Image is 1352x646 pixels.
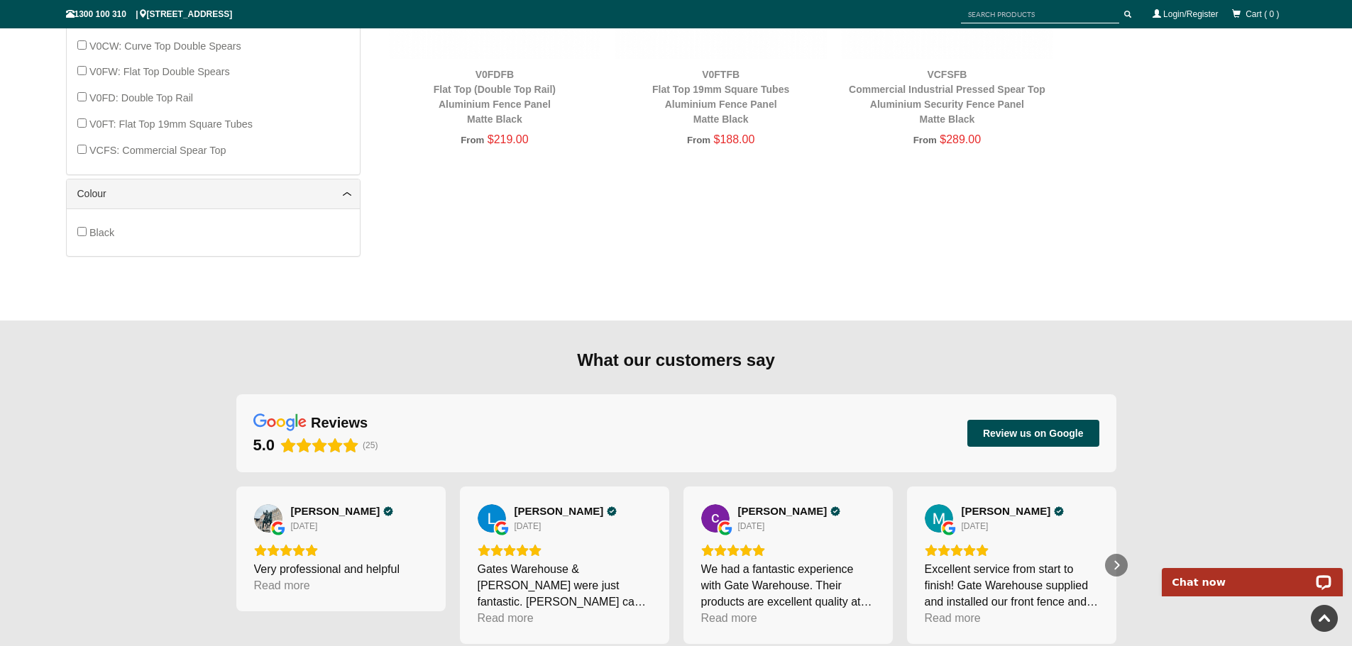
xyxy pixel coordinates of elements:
[701,504,730,533] a: View on Google
[913,135,937,145] span: From
[515,505,617,518] a: Review by Louise Veenstra
[701,561,875,610] div: We had a fantastic experience with Gate Warehouse. Their products are excellent quality at very r...
[925,544,1099,557] div: Rating: 5.0 out of 5
[962,505,1065,518] a: Review by Meng Feng
[478,561,652,610] div: Gates Warehouse & [PERSON_NAME] were just fantastic. [PERSON_NAME] came to quote the same day tha...
[89,40,241,52] span: V0CW: Curve Top Double Spears
[607,506,617,516] div: Verified Customer
[434,69,556,125] a: V0FDFBFlat Top (Double Top Rail)Aluminium Fence PanelMatte Black
[89,145,226,156] span: VCFS: Commercial Spear Top
[940,133,981,145] span: $289.00
[1246,9,1279,19] span: Cart ( 0 )
[515,520,542,532] div: [DATE]
[983,427,1084,440] span: Review us on Google
[225,554,248,577] div: Previous
[925,504,953,533] a: View on Google
[925,610,981,626] div: Read more
[66,9,233,19] span: 1300 100 310 | [STREET_ADDRESS]
[478,504,506,533] a: View on Google
[962,520,989,532] div: [DATE]
[849,69,1045,125] a: VCFSFBCommercial Industrial Pressed Spear TopAluminium Security Fence PanelMatte Black
[478,504,506,533] img: Louise Veenstra
[461,135,484,145] span: From
[236,486,1116,644] div: Carousel
[925,504,953,533] img: Meng Feng
[701,610,757,626] div: Read more
[967,420,1099,447] button: Review us on Google
[687,135,710,145] span: From
[236,349,1116,372] div: What our customers say
[254,504,282,533] a: View on Google
[1153,552,1352,596] iframe: LiveChat chat widget
[925,561,1099,610] div: Excellent service from start to finish! Gate Warehouse supplied and installed our front fence and...
[253,435,359,455] div: Rating: 5.0 out of 5
[478,610,534,626] div: Read more
[515,505,604,518] span: [PERSON_NAME]
[383,506,393,516] div: Verified Customer
[89,92,193,104] span: V0FD: Double Top Rail
[701,504,730,533] img: chen buqi
[291,505,380,518] span: [PERSON_NAME]
[1163,9,1218,19] a: Login/Register
[961,6,1119,23] input: SEARCH PRODUCTS
[738,505,841,518] a: Review by chen buqi
[1105,554,1128,577] div: Next
[478,544,652,557] div: Rating: 5.0 out of 5
[89,66,230,77] span: V0FW: Flat Top Double Spears
[701,544,875,557] div: Rating: 5.0 out of 5
[89,227,114,238] span: Black
[254,544,428,557] div: Rating: 5.0 out of 5
[253,435,275,455] div: 5.0
[291,520,318,532] div: [DATE]
[1054,506,1064,516] div: Verified Customer
[962,505,1051,518] span: [PERSON_NAME]
[830,506,840,516] div: Verified Customer
[738,505,828,518] span: [PERSON_NAME]
[291,505,394,518] a: Review by George XING
[488,133,529,145] span: $219.00
[363,440,378,450] span: (25)
[311,413,368,432] div: reviews
[738,520,765,532] div: [DATE]
[254,504,282,533] img: George XING
[77,186,349,201] a: Colour
[254,577,310,594] div: Read more
[89,118,253,130] span: V0FT: Flat Top 19mm Square Tubes
[254,561,428,577] div: Very professional and helpful
[652,69,789,125] a: V0FTFBFlat Top 19mm Square TubesAluminium Fence PanelMatte Black
[714,133,755,145] span: $188.00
